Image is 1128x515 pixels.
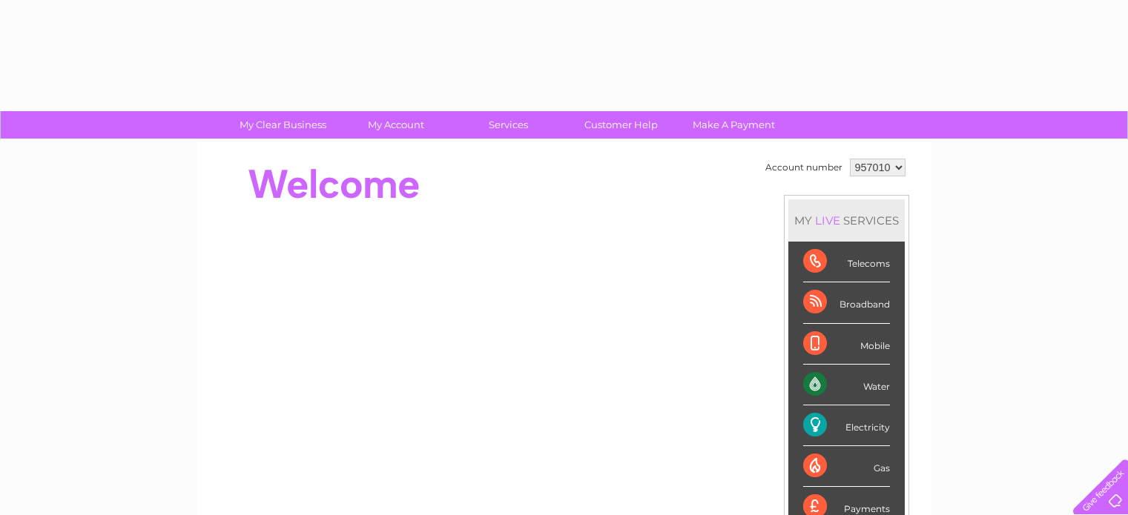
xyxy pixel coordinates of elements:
[762,155,846,180] td: Account number
[803,242,890,282] div: Telecoms
[334,111,457,139] a: My Account
[803,405,890,446] div: Electricity
[673,111,795,139] a: Make A Payment
[560,111,682,139] a: Customer Help
[222,111,344,139] a: My Clear Business
[803,324,890,365] div: Mobile
[803,365,890,405] div: Water
[812,213,843,227] div: LIVE
[803,446,890,487] div: Gas
[803,282,890,323] div: Broadband
[788,199,905,242] div: MY SERVICES
[447,111,570,139] a: Services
